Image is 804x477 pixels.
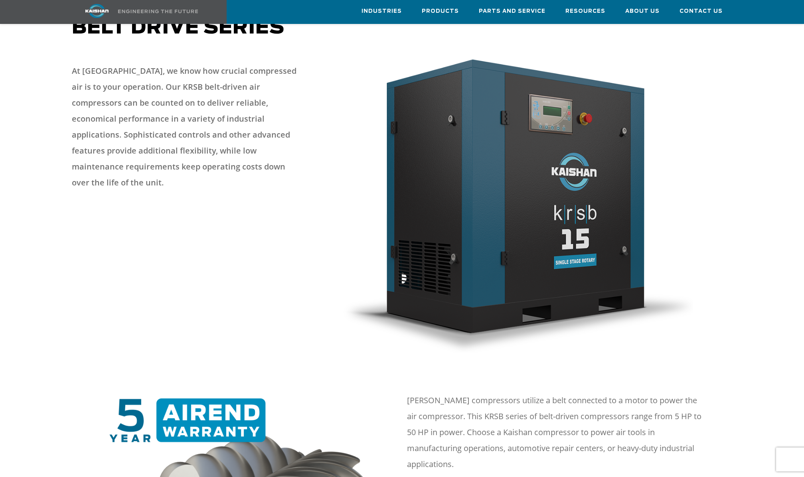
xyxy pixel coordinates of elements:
[67,4,127,18] img: kaishan logo
[625,7,660,16] span: About Us
[407,392,705,472] p: [PERSON_NAME] compressors utilize a belt connected to a motor to power the air compressor. This K...
[362,0,402,22] a: Industries
[680,7,723,16] span: Contact Us
[72,63,303,191] p: At [GEOGRAPHIC_DATA], we know how crucial compressed air is to your operation. Our KRSB belt-driv...
[422,7,459,16] span: Products
[625,0,660,22] a: About Us
[118,10,198,13] img: Engineering the future
[565,7,605,16] span: Resources
[362,7,402,16] span: Industries
[479,0,545,22] a: Parts and Service
[340,55,693,353] img: krsb15
[422,0,459,22] a: Products
[680,0,723,22] a: Contact Us
[565,0,605,22] a: Resources
[479,7,545,16] span: Parts and Service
